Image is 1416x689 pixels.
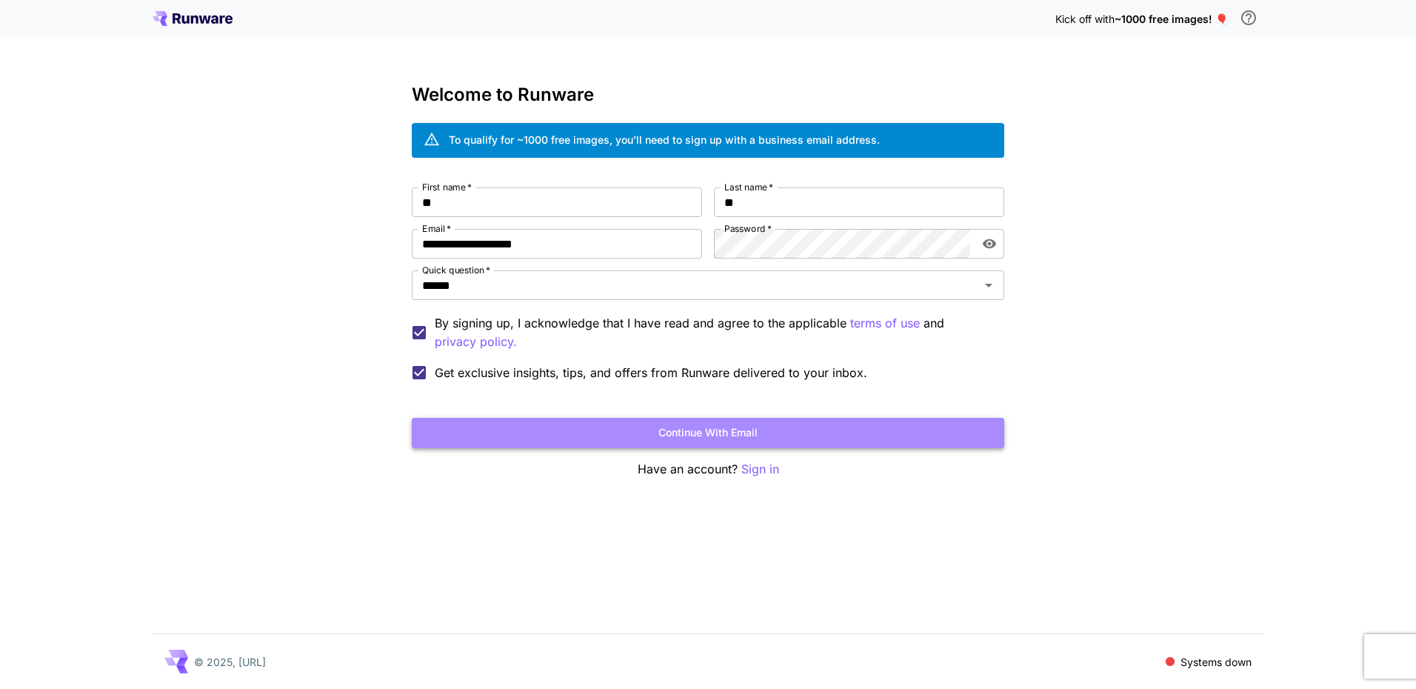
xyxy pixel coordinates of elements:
button: By signing up, I acknowledge that I have read and agree to the applicable and privacy policy. [850,314,920,333]
label: Last name [724,181,773,193]
label: Quick question [422,264,490,276]
button: Open [978,275,999,296]
button: In order to qualify for free credit, you need to sign up with a business email address and click ... [1234,3,1263,33]
p: Systems down [1180,654,1252,670]
h3: Welcome to Runware [412,84,1004,105]
span: Get exclusive insights, tips, and offers from Runware delivered to your inbox. [435,364,867,382]
span: Kick off with [1055,13,1115,25]
button: Sign in [741,460,779,479]
p: © 2025, [URL] [194,654,266,670]
label: Password [724,222,772,235]
button: By signing up, I acknowledge that I have read and agree to the applicable terms of use and [435,333,517,351]
div: To qualify for ~1000 free images, you’ll need to sign up with a business email address. [449,132,880,147]
button: Continue with email [412,418,1004,448]
p: Have an account? [412,460,1004,479]
button: toggle password visibility [976,230,1003,257]
p: By signing up, I acknowledge that I have read and agree to the applicable and [435,314,992,351]
label: Email [422,222,451,235]
p: privacy policy. [435,333,517,351]
label: First name [422,181,472,193]
p: terms of use [850,314,920,333]
span: ~1000 free images! 🎈 [1115,13,1228,25]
